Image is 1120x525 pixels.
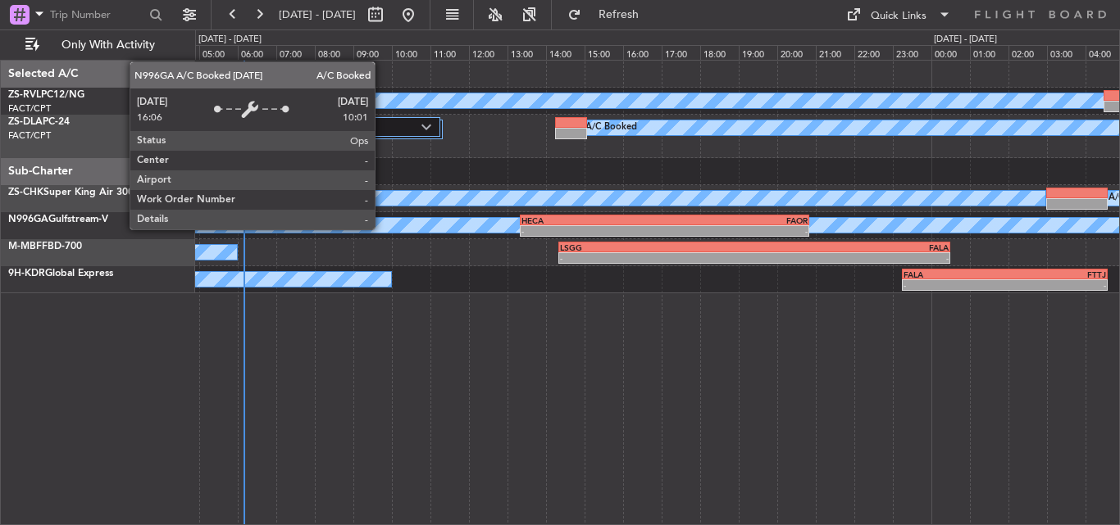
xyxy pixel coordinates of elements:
div: A/C Booked [242,186,294,210]
span: ZS-CHK [8,188,43,197]
img: arrow-gray.svg [421,124,431,130]
div: 03:00 [1047,45,1086,60]
div: FALA [754,242,949,252]
div: 09:00 [353,45,392,60]
div: - [1004,280,1106,290]
div: 19:00 [739,45,777,60]
span: 9H-KDR [8,269,45,278]
span: N996GA [8,215,48,224]
a: 9H-KDRGlobal Express [8,269,113,278]
div: FTTJ [1004,269,1106,279]
div: - [560,253,754,263]
span: M-MBFF [8,242,48,251]
a: ZS-CHKSuper King Air 300 [8,188,134,197]
div: 00:00 [931,45,970,60]
div: HECA [521,215,664,225]
a: M-MBFFBD-700 [8,242,82,251]
div: 10:00 [392,45,430,60]
div: - [664,226,807,236]
a: N996GAGulfstream-V [8,215,108,224]
div: 08:00 [315,45,353,60]
div: 13:00 [508,45,546,60]
div: [DATE] - [DATE] [198,33,262,47]
a: ZS-RVLPC12/NG [8,90,84,100]
div: 22:00 [854,45,893,60]
div: 21:00 [816,45,854,60]
label: 3 Flight Legs [207,120,421,134]
span: Only With Activity [43,39,173,51]
div: 06:00 [238,45,276,60]
div: 11:00 [430,45,469,60]
div: A/C Booked [585,115,637,140]
div: [DATE] - [DATE] [934,33,997,47]
button: Only With Activity [18,32,178,58]
div: 07:00 [276,45,315,60]
div: FALA [904,269,1005,279]
div: 15:00 [585,45,623,60]
div: - [754,253,949,263]
div: 02:00 [1008,45,1047,60]
span: ZS-RVL [8,90,41,100]
a: FACT/CPT [8,129,51,142]
a: ZS-DLAPC-24 [8,117,70,127]
input: Trip Number [50,2,144,27]
div: 05:00 [199,45,238,60]
span: ZS-DLA [8,117,43,127]
button: Refresh [560,2,658,28]
div: - [521,226,664,236]
span: Refresh [585,9,653,20]
div: Quick Links [871,8,927,25]
div: 16:00 [623,45,662,60]
div: FAOR [664,215,807,225]
span: [DATE] - [DATE] [279,7,356,22]
a: FACT/CPT [8,102,51,115]
div: 23:00 [893,45,931,60]
div: 14:00 [546,45,585,60]
div: 20:00 [777,45,816,60]
div: LSGG [560,242,754,252]
div: 12:00 [469,45,508,60]
div: 17:00 [662,45,700,60]
button: Quick Links [838,2,959,28]
div: 01:00 [970,45,1008,60]
div: 18:00 [700,45,739,60]
div: - [904,280,1005,290]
